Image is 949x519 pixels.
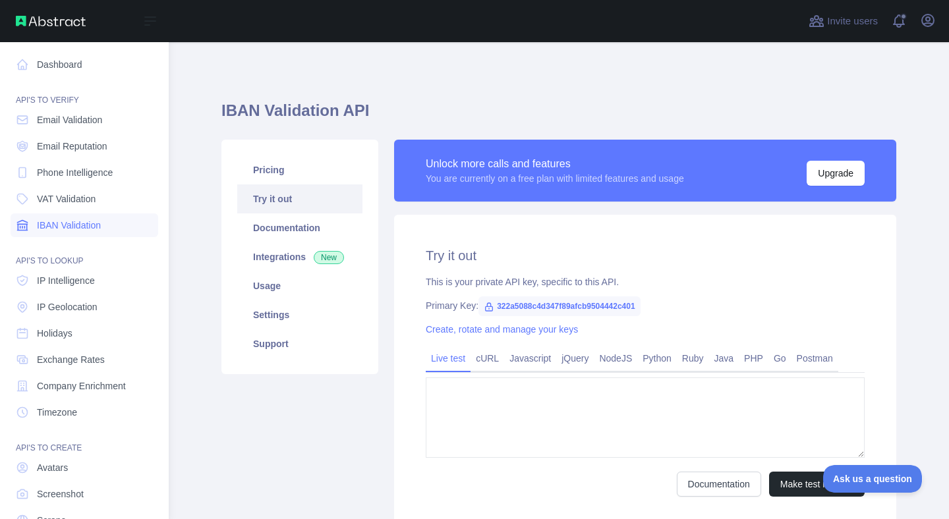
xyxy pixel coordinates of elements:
span: Invite users [827,14,878,29]
h2: Try it out [426,246,865,265]
a: Live test [426,348,471,369]
span: Avatars [37,461,68,474]
a: Screenshot [11,482,158,506]
span: Exchange Rates [37,353,105,366]
div: API'S TO CREATE [11,427,158,453]
a: Holidays [11,321,158,345]
span: Email Validation [37,113,102,126]
a: Python [637,348,677,369]
a: Settings [237,300,362,329]
a: Support [237,329,362,358]
a: Timezone [11,400,158,424]
button: Invite users [806,11,880,32]
span: IBAN Validation [37,219,101,232]
a: Phone Intelligence [11,161,158,184]
a: Dashboard [11,53,158,76]
button: Upgrade [807,161,865,186]
a: cURL [471,348,504,369]
div: You are currently on a free plan with limited features and usage [426,172,684,185]
a: Integrations New [237,242,362,271]
a: Ruby [677,348,709,369]
span: VAT Validation [37,192,96,205]
button: Make test request [769,472,865,497]
div: Unlock more calls and features [426,156,684,172]
a: VAT Validation [11,187,158,211]
div: This is your private API key, specific to this API. [426,275,865,288]
a: Try it out [237,184,362,213]
a: Create, rotate and manage your keys [426,324,578,335]
div: API'S TO LOOKUP [11,240,158,266]
h1: IBAN Validation API [221,100,896,132]
span: Phone Intelligence [37,166,113,179]
a: NodeJS [594,348,637,369]
a: Documentation [237,213,362,242]
a: Go [768,348,791,369]
a: Avatars [11,456,158,479]
a: PHP [739,348,768,369]
span: New [314,251,344,264]
a: Email Validation [11,108,158,132]
a: IP Geolocation [11,295,158,319]
div: API'S TO VERIFY [11,79,158,105]
span: IP Intelligence [37,274,95,287]
a: Pricing [237,155,362,184]
a: Javascript [504,348,556,369]
span: Timezone [37,406,77,419]
span: Holidays [37,327,72,340]
span: 322a5088c4d347f89afcb9504442c401 [478,296,641,316]
img: Abstract API [16,16,86,26]
a: Java [709,348,739,369]
a: jQuery [556,348,594,369]
a: Email Reputation [11,134,158,158]
a: Exchange Rates [11,348,158,371]
iframe: Toggle Customer Support [823,465,923,493]
a: Company Enrichment [11,374,158,398]
span: Company Enrichment [37,379,126,393]
span: Screenshot [37,487,84,501]
a: Postman [791,348,838,369]
a: Documentation [677,472,761,497]
a: Usage [237,271,362,300]
span: IP Geolocation [37,300,98,314]
a: IBAN Validation [11,213,158,237]
span: Email Reputation [37,140,107,153]
div: Primary Key: [426,299,865,312]
a: IP Intelligence [11,269,158,292]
